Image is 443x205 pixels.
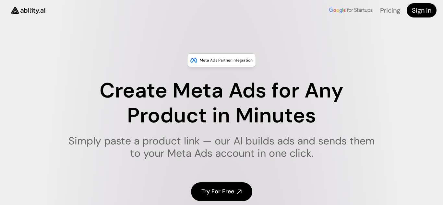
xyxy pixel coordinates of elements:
a: Pricing [380,6,400,15]
h4: Sign In [412,6,431,15]
p: Meta Ads Partner Integration [200,57,253,63]
h4: Try For Free [201,188,234,196]
h1: Create Meta Ads for Any Product in Minutes [64,78,379,128]
a: Try For Free [191,182,252,201]
h1: Simply paste a product link — our AI builds ads and sends them to your Meta Ads account in one cl... [64,135,379,160]
a: Sign In [407,3,437,17]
